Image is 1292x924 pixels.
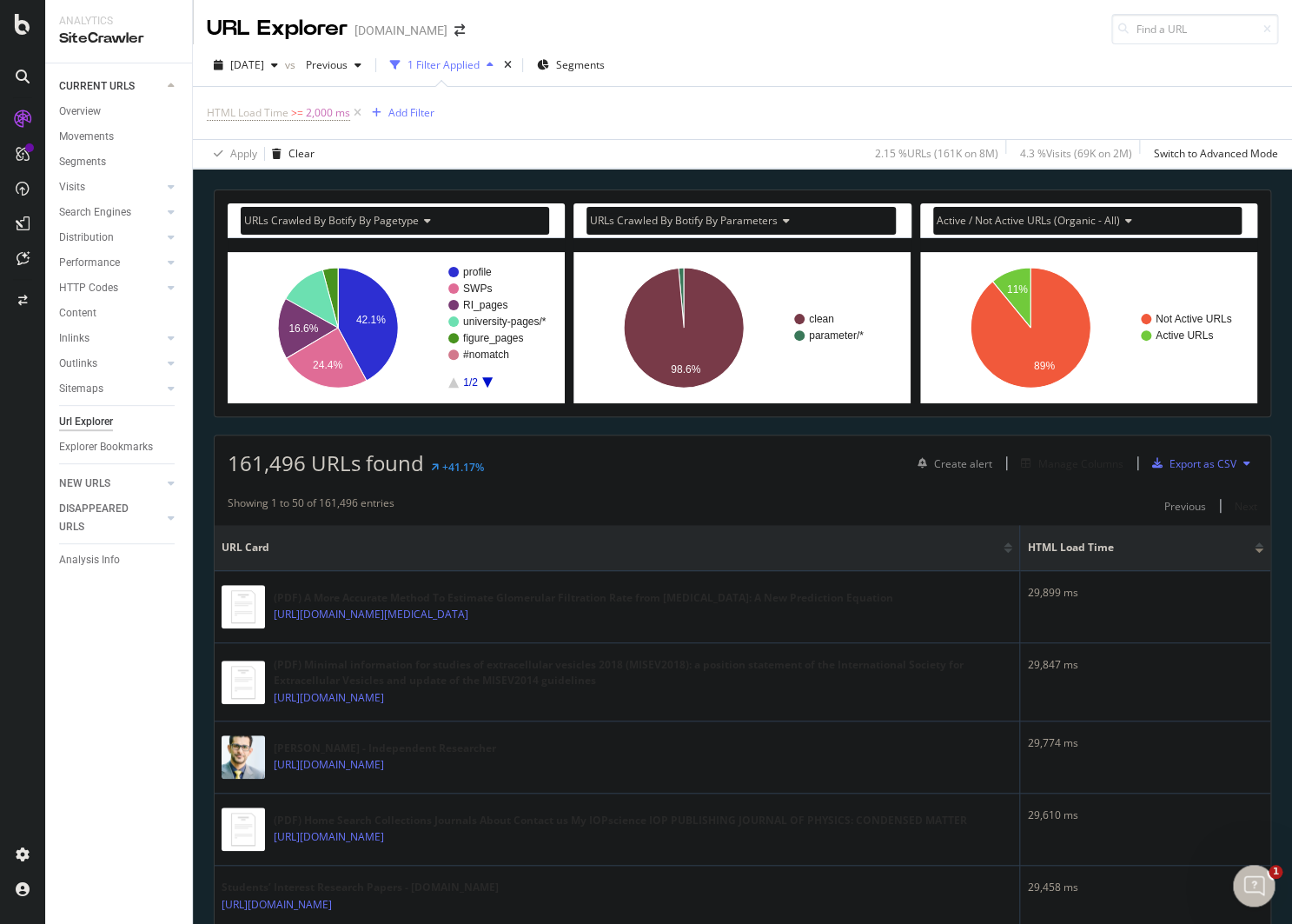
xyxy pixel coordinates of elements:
[671,363,700,376] text: 98.6%
[313,359,342,371] text: 24.4%
[274,813,967,828] div: (PDF) Home Search Collections Journals About Contact us My IOPscience IOP PUBLISHING JOURNAL OF P...
[59,500,162,536] a: DISAPPEARED URLS
[59,475,162,493] a: NEW URLS
[59,551,180,569] a: Analysis Info
[463,316,547,328] text: university-pages/*
[291,105,303,120] span: >=
[59,254,162,272] a: Performance
[1027,735,1263,751] div: 29,774 ms
[1014,453,1123,474] button: Manage Columns
[274,606,468,623] a: [URL][DOMAIN_NAME][MEDICAL_DATA]
[1145,449,1236,477] button: Export as CSV
[920,252,1257,403] svg: A chart.
[222,880,499,895] div: Students’ Interest Research Papers - [DOMAIN_NAME]
[59,279,118,297] div: HTTP Codes
[222,540,999,555] span: URL Card
[1020,146,1132,161] div: 4.3 % Visits ( 69K on 2M )
[59,128,114,146] div: Movements
[463,299,507,311] text: RI_pages
[59,77,162,96] a: CURRENT URLS
[59,77,135,96] div: CURRENT URLS
[59,203,162,222] a: Search Engines
[241,207,549,235] h4: URLs Crawled By Botify By pagetype
[59,178,162,196] a: Visits
[59,279,162,297] a: HTTP Codes
[1006,283,1027,296] text: 11%
[59,229,162,247] a: Distribution
[388,105,434,120] div: Add Filter
[59,413,180,431] a: Url Explorer
[59,355,97,373] div: Outlinks
[383,51,500,79] button: 1 Filter Applied
[354,22,447,39] div: [DOMAIN_NAME]
[809,329,864,342] text: parameter/*
[207,51,285,79] button: [DATE]
[228,252,565,403] svg: A chart.
[59,355,162,373] a: Outlinks
[1027,808,1263,823] div: 29,610 ms
[222,585,265,628] img: main image
[59,103,180,121] a: Overview
[911,449,992,477] button: Create alert
[207,140,257,168] button: Apply
[222,735,265,779] img: main image
[230,146,257,161] div: Apply
[228,495,394,516] div: Showing 1 to 50 of 161,496 entries
[274,657,1012,688] div: (PDF) Minimal information for studies of extracellular vesicles 2018 (MISEV2018): a position stat...
[230,57,264,72] span: 2025 Sep. 4th
[59,304,180,322] a: Content
[59,153,180,171] a: Segments
[274,590,893,606] div: (PDF) A More Accurate Method To Estimate Glomerular Filtration Rate from [MEDICAL_DATA]: A New Pr...
[454,24,465,37] div: arrow-right-arrow-left
[933,207,1242,235] h4: Active / Not Active URLs
[59,380,103,398] div: Sitemaps
[59,128,180,146] a: Movements
[1269,865,1282,879] span: 1
[59,329,162,348] a: Inlinks
[222,661,265,704] img: main image
[228,449,424,477] span: 161,496 URLs found
[59,153,106,171] div: Segments
[222,896,332,914] a: [URL][DOMAIN_NAME]
[299,57,348,72] span: Previous
[288,146,315,161] div: Clear
[274,689,384,707] a: [URL][DOMAIN_NAME]
[285,57,299,72] span: vs
[1154,146,1278,161] div: Switch to Advanced Mode
[1164,495,1206,516] button: Previous
[59,438,180,456] a: Explorer Bookmarks
[59,103,101,121] div: Overview
[463,283,492,295] text: SWPs
[306,101,350,125] span: 2,000 ms
[59,475,110,493] div: NEW URLS
[586,207,895,235] h4: URLs Crawled By Botify By parameters
[463,376,478,389] text: 1/2
[463,266,492,278] text: profile
[59,413,113,431] div: Url Explorer
[59,254,120,272] div: Performance
[356,314,386,326] text: 42.1%
[530,51,612,79] button: Segments
[288,322,318,335] text: 16.6%
[59,380,162,398] a: Sitemaps
[442,460,484,475] div: +41.17%
[1164,499,1206,514] div: Previous
[407,57,480,72] div: 1 Filter Applied
[59,14,178,29] div: Analytics
[59,304,96,322] div: Content
[1027,880,1263,895] div: 29,458 ms
[875,146,998,161] div: 2.15 % URLs ( 161K on 8M )
[59,438,153,456] div: Explorer Bookmarks
[274,741,496,756] div: [PERSON_NAME] - Independent Researcher
[59,500,147,536] div: DISAPPEARED URLS
[1156,313,1231,325] text: Not Active URLs
[1027,585,1263,601] div: 29,899 ms
[59,203,131,222] div: Search Engines
[1235,495,1257,516] button: Next
[500,57,515,74] div: times
[937,213,1120,228] span: Active / Not Active URLs (organic - all)
[299,51,368,79] button: Previous
[463,332,523,344] text: figure_pages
